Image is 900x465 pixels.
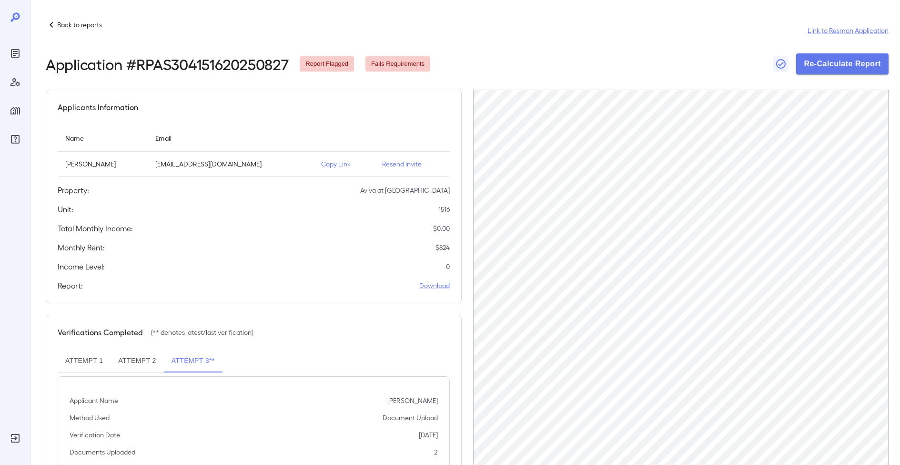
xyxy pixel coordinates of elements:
div: Manage Properties [8,103,23,118]
p: $ 824 [435,243,450,252]
p: [DATE] [419,430,438,440]
p: Method Used [70,413,110,423]
p: Applicant Name [70,396,118,405]
h5: Total Monthly Income: [58,223,133,234]
span: Report Flagged [300,60,354,69]
th: Name [58,124,148,152]
h5: Verifications Completed [58,327,143,338]
span: Fails Requirements [365,60,430,69]
button: Close Report [773,56,789,72]
a: Download [419,281,450,290]
button: Attempt 1 [58,350,111,372]
h2: Application # RPAS304151620250827 [46,55,288,72]
h5: Monthly Rent: [58,242,105,253]
h5: Income Level: [58,261,105,272]
p: [PERSON_NAME] [65,159,140,169]
h5: Applicants Information [58,102,138,113]
h5: Unit: [58,204,73,215]
button: Re-Calculate Report [796,53,889,74]
table: simple table [58,124,450,177]
p: Aviva at [GEOGRAPHIC_DATA] [360,186,450,195]
p: [PERSON_NAME] [387,396,438,405]
div: Manage Users [8,74,23,90]
p: 0 [446,262,450,271]
button: Attempt 2 [111,350,163,372]
p: [EMAIL_ADDRESS][DOMAIN_NAME] [155,159,306,169]
p: (** denotes latest/last verification) [151,328,253,337]
p: Document Upload [383,413,438,423]
p: Resend Invite [382,159,442,169]
p: Copy Link [321,159,367,169]
div: Reports [8,46,23,61]
p: $ 0.00 [433,224,450,233]
a: Link to Resman Application [808,26,889,35]
div: FAQ [8,132,23,147]
p: 1516 [438,205,450,214]
h5: Property: [58,185,89,196]
h5: Report: [58,280,83,291]
p: 2 [434,447,438,457]
th: Email [148,124,313,152]
button: Attempt 3** [164,350,222,372]
p: Verification Date [70,430,120,440]
p: Documents Uploaded [70,447,135,457]
p: Back to reports [57,20,102,30]
div: Log Out [8,431,23,446]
